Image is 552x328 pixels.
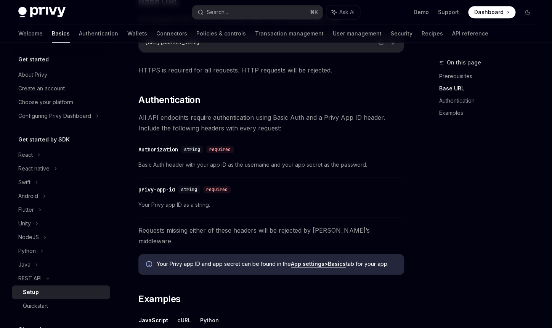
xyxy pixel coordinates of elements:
[439,82,540,95] a: Base URL
[447,58,481,67] span: On this page
[138,65,404,76] span: HTTPS is required for all requests. HTTP requests will be rejected.
[452,24,488,43] a: API reference
[291,260,324,267] strong: App settings
[438,8,459,16] a: Support
[79,24,118,43] a: Authentication
[12,285,110,299] a: Setup
[18,191,38,201] div: Android
[203,186,231,193] div: required
[138,146,178,153] div: Authorization
[12,82,110,95] a: Create an account
[18,150,33,159] div: React
[291,260,346,267] a: App settings>Basics
[18,246,36,256] div: Python
[12,68,110,82] a: About Privy
[138,186,175,193] div: privy-app-id
[138,225,404,246] span: Requests missing either of these headers will be rejected by [PERSON_NAME]’s middleware.
[23,288,39,297] div: Setup
[18,178,30,187] div: Swift
[18,70,47,79] div: About Privy
[206,146,234,153] div: required
[310,9,318,15] span: ⌘ K
[439,107,540,119] a: Examples
[18,55,49,64] h5: Get started
[127,24,147,43] a: Wallets
[522,6,534,18] button: Toggle dark mode
[18,164,50,173] div: React native
[326,5,360,19] button: Ask AI
[333,24,382,43] a: User management
[18,233,39,242] div: NodeJS
[18,260,30,269] div: Java
[18,98,73,107] div: Choose your platform
[18,219,31,228] div: Unity
[18,24,43,43] a: Welcome
[181,187,197,193] span: string
[157,260,396,268] span: Your Privy app ID and app secret can be found in the tab for your app.
[255,24,324,43] a: Transaction management
[192,5,323,19] button: Search...⌘K
[184,146,200,153] span: string
[138,112,404,133] span: All API endpoints require authentication using Basic Auth and a Privy App ID header. Include the ...
[18,135,70,144] h5: Get started by SDK
[339,8,355,16] span: Ask AI
[52,24,70,43] a: Basics
[138,293,180,305] span: Examples
[18,7,66,18] img: dark logo
[138,200,404,209] span: Your Privy app ID as a string.
[23,301,48,310] div: Quickstart
[328,260,346,267] strong: Basics
[196,24,246,43] a: Policies & controls
[146,261,154,269] svg: Info
[18,84,65,93] div: Create an account
[391,24,412,43] a: Security
[12,299,110,313] a: Quickstart
[439,95,540,107] a: Authentication
[468,6,515,18] a: Dashboard
[422,24,443,43] a: Recipes
[138,94,200,106] span: Authentication
[474,8,504,16] span: Dashboard
[207,8,228,17] div: Search...
[156,24,187,43] a: Connectors
[18,111,91,121] div: Configuring Privy Dashboard
[414,8,429,16] a: Demo
[439,70,540,82] a: Prerequisites
[18,205,34,214] div: Flutter
[12,95,110,109] a: Choose your platform
[18,274,42,283] div: REST API
[138,160,404,169] span: Basic Auth header with your app ID as the username and your app secret as the password.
